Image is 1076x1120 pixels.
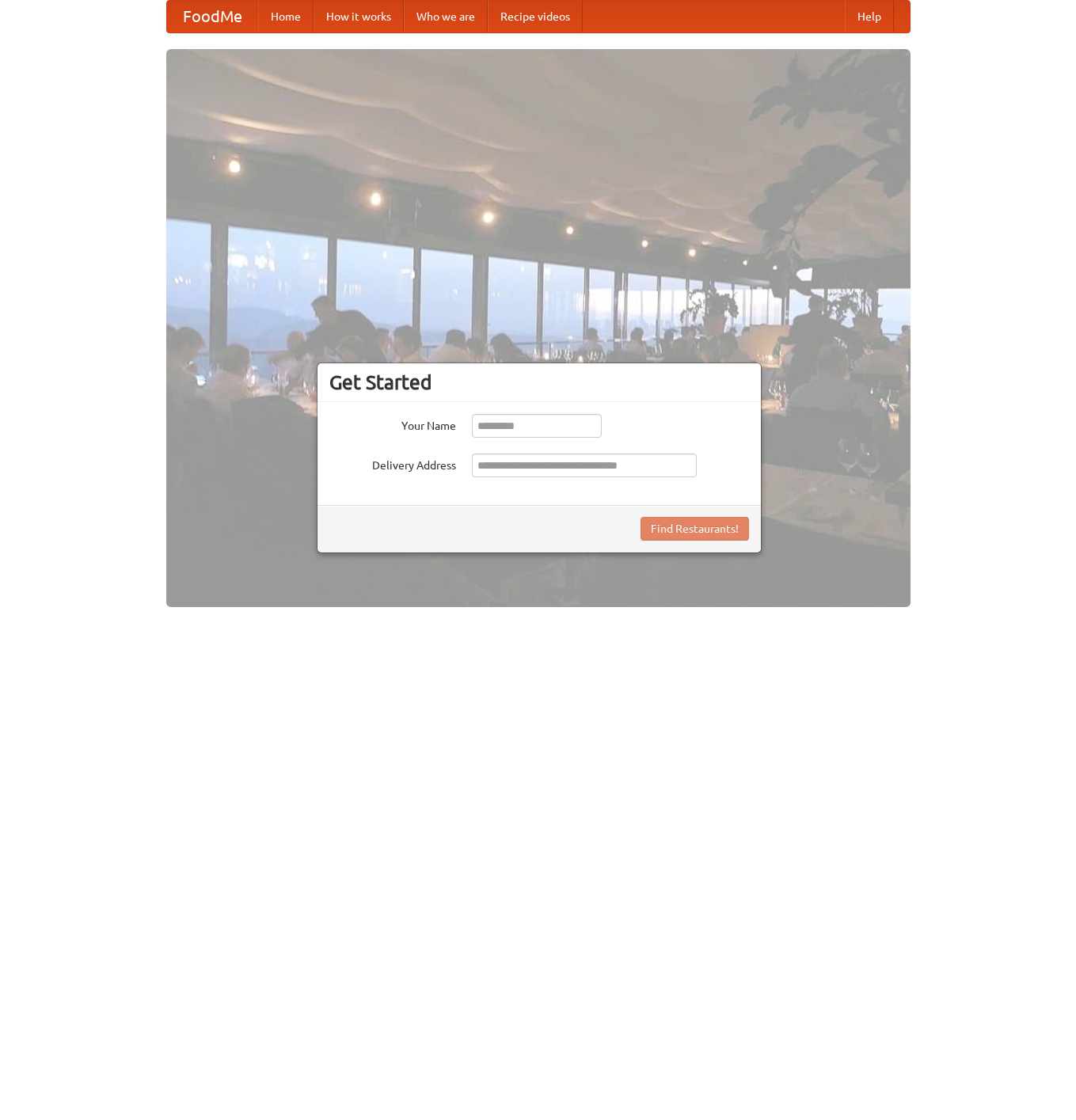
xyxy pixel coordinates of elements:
[404,1,488,32] a: Who we are
[167,1,258,32] a: FoodMe
[329,370,749,394] h3: Get Started
[329,454,456,473] label: Delivery Address
[488,1,583,32] a: Recipe videos
[641,517,749,541] button: Find Restaurants!
[329,414,456,434] label: Your Name
[314,1,404,32] a: How it works
[258,1,314,32] a: Home
[845,1,894,32] a: Help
